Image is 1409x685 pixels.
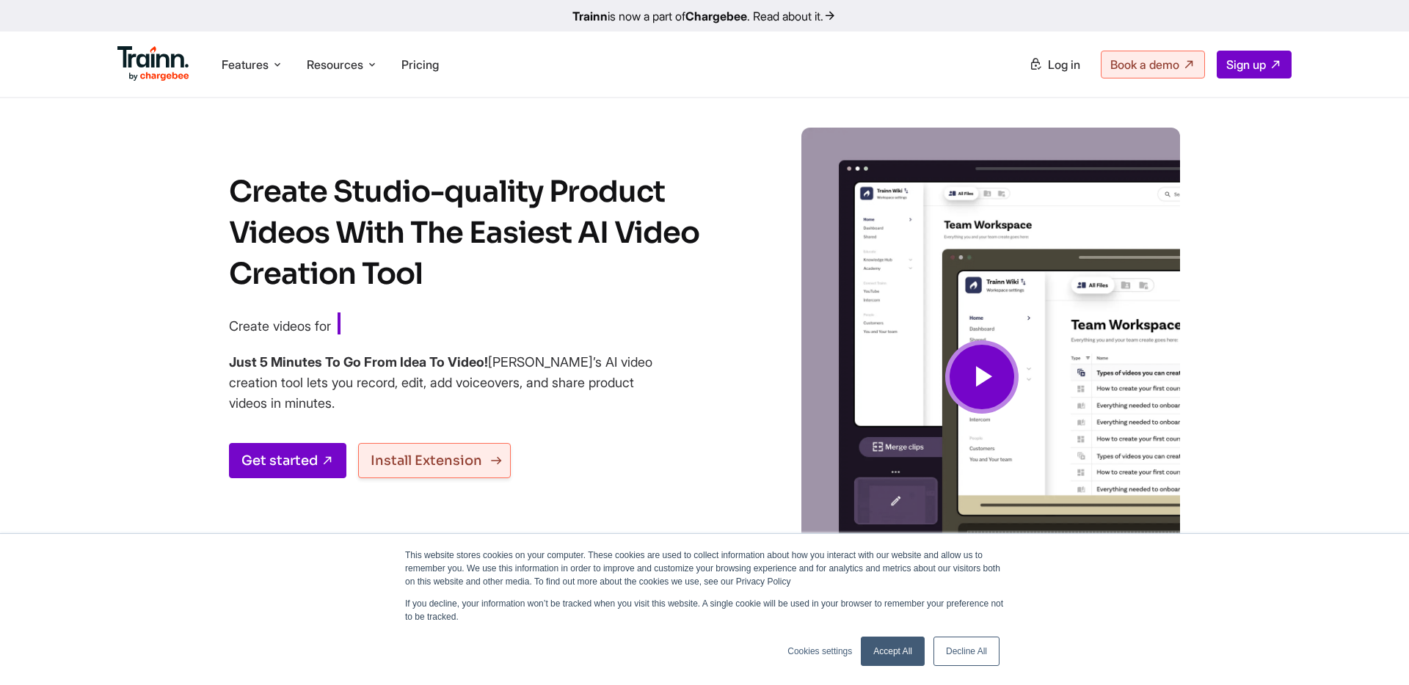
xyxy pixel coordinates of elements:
[405,549,1004,588] p: This website stores cookies on your computer. These cookies are used to collect information about...
[358,443,511,478] a: Install Extension
[229,318,331,334] span: Create videos for
[572,9,608,23] b: Trainn
[338,312,523,337] span: Customer Training
[229,443,346,478] a: Get started
[1110,57,1179,72] span: Book a demo
[1020,51,1089,78] a: Log in
[861,637,925,666] a: Accept All
[1048,57,1080,72] span: Log in
[229,354,488,370] b: Just 5 Minutes To Go From Idea To Video!
[229,352,655,414] h4: [PERSON_NAME]’s AI video creation tool lets you record, edit, add voiceovers, and share product v...
[117,46,189,81] img: Trainn Logo
[1226,57,1266,72] span: Sign up
[685,9,747,23] b: Chargebee
[787,645,852,658] a: Cookies settings
[401,57,439,72] a: Pricing
[405,597,1004,623] p: If you decline, your information won’t be tracked when you visit this website. A single cookie wi...
[1101,51,1205,78] a: Book a demo
[307,56,363,73] span: Resources
[1217,51,1292,78] a: Sign up
[229,172,728,295] h1: Create Studio-quality Product Videos With The Easiest AI Video Creation Tool
[933,637,1000,666] a: Decline All
[784,128,1180,626] img: Video creation | Trainn
[222,56,269,73] span: Features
